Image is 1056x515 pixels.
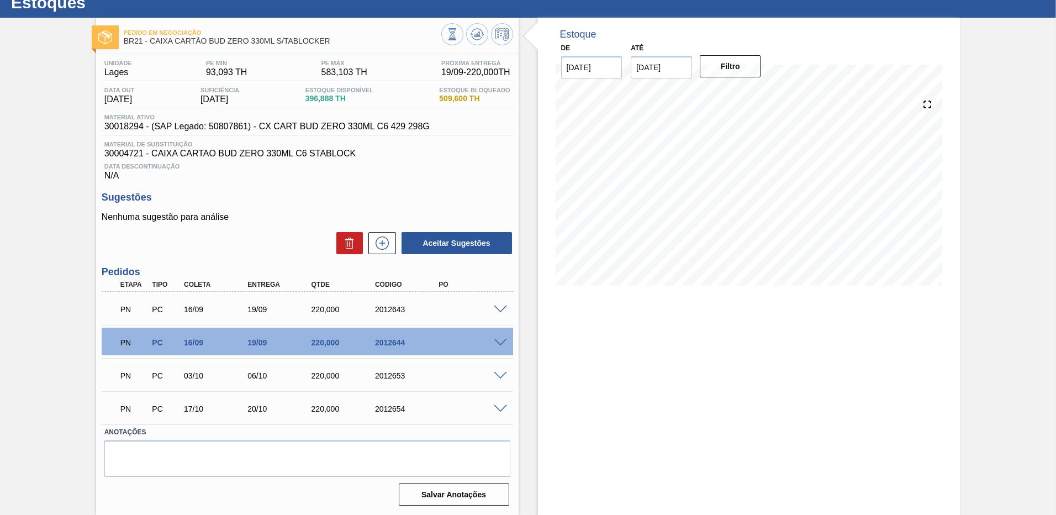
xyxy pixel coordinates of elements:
button: Atualizar Gráfico [466,23,488,45]
label: Até [631,44,643,52]
p: Nenhuma sugestão para análise [102,212,513,222]
span: BR21 - CAIXA CARTÃO BUD ZERO 330ML S/TABLOCKER [124,37,441,45]
p: PN [120,404,148,413]
div: Pedido de Compra [149,338,182,347]
input: dd/mm/yyyy [561,56,622,78]
div: 06/10/2025 [245,371,316,380]
div: Aceitar Sugestões [396,231,513,255]
span: [DATE] [104,94,135,104]
span: Estoque Bloqueado [439,87,510,93]
span: Material de Substituição [104,141,510,148]
span: 30004721 - CAIXA CARTAO BUD ZERO 330ML C6 STABLOCK [104,149,510,159]
div: N/A [102,159,513,181]
div: Tipo [149,281,182,288]
input: dd/mm/yyyy [631,56,692,78]
img: Ícone [98,30,112,44]
div: 19/09/2025 [245,338,316,347]
span: PE MIN [206,60,247,66]
button: Programar Estoque [491,23,513,45]
div: Excluir Sugestões [331,232,363,254]
button: Filtro [700,55,761,77]
div: 03/10/2025 [181,371,252,380]
h3: Sugestões [102,192,513,203]
button: Aceitar Sugestões [402,232,512,254]
div: 2012643 [372,305,443,314]
div: Pedido em Negociação [118,297,151,322]
div: 2012654 [372,404,443,413]
div: 2012644 [372,338,443,347]
span: Data out [104,87,135,93]
div: 220,000 [309,338,380,347]
div: 16/09/2025 [181,338,252,347]
div: Pedido de Compra [149,371,182,380]
label: De [561,44,571,52]
span: Unidade [104,60,132,66]
div: Código [372,281,443,288]
span: Data Descontinuação [104,163,510,170]
span: 93,093 TH [206,67,247,77]
span: 30018294 - (SAP Legado: 50807861) - CX CART BUD ZERO 330ML C6 429 298G [104,122,430,132]
div: Estoque [560,29,596,40]
div: Qtde [309,281,380,288]
span: Material ativo [104,114,430,120]
span: Próxima Entrega [441,60,510,66]
p: PN [120,338,148,347]
span: 509,600 TH [439,94,510,103]
div: 220,000 [309,404,380,413]
div: 220,000 [309,371,380,380]
div: Pedido em Negociação [118,397,151,421]
div: Etapa [118,281,151,288]
div: Pedido em Negociação [118,330,151,355]
div: Nova sugestão [363,232,396,254]
div: 2012653 [372,371,443,380]
span: 396,888 TH [305,94,373,103]
div: 20/10/2025 [245,404,316,413]
button: Salvar Anotações [399,484,509,506]
span: PE MAX [321,60,367,66]
p: PN [120,371,148,380]
div: Pedido de Compra [149,305,182,314]
label: Anotações [104,424,510,440]
div: Entrega [245,281,316,288]
button: Visão Geral dos Estoques [441,23,463,45]
span: 19/09 - 220,000 TH [441,67,510,77]
div: Pedido em Negociação [118,364,151,388]
span: Lages [104,67,132,77]
p: PN [120,305,148,314]
span: Suficiência [200,87,239,93]
div: 19/09/2025 [245,305,316,314]
div: 17/10/2025 [181,404,252,413]
h3: Pedidos [102,266,513,278]
div: 16/09/2025 [181,305,252,314]
div: PO [436,281,507,288]
div: Coleta [181,281,252,288]
span: Pedido em Negociação [124,29,441,36]
span: [DATE] [200,94,239,104]
div: Pedido de Compra [149,404,182,413]
div: 220,000 [309,305,380,314]
span: 583,103 TH [321,67,367,77]
span: Estoque Disponível [305,87,373,93]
